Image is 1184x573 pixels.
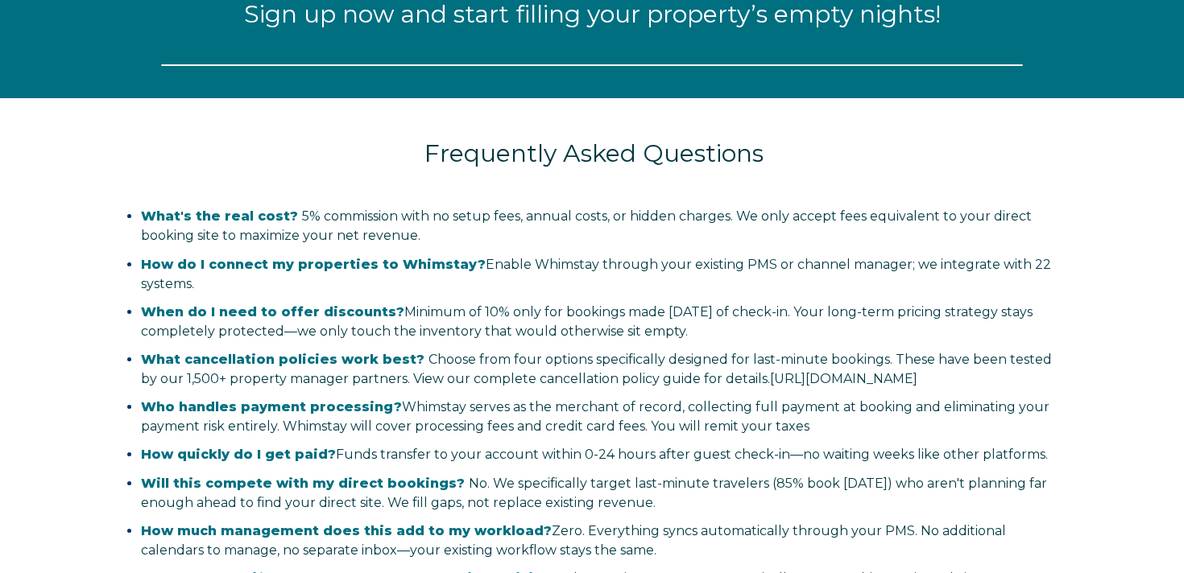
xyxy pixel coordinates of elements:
[141,399,402,414] strong: Who handles payment processing?
[141,352,1052,386] span: Choose from four options specifically designed for last-minute bookings. These have been tested b...
[141,257,486,272] strong: How do I connect my properties to Whimstay?
[141,304,404,319] strong: When do I need to offer discounts?
[141,352,424,367] span: What cancellation policies work best?
[770,371,917,386] a: Vínculo https://salespage.whimstay.com/cancellation-policy-options
[141,476,1047,510] span: No. We specifically target last-minute travelers (85% book [DATE]) who aren't planning far enough...
[141,447,336,462] strong: How quickly do I get paid?
[141,304,1033,339] span: only for bookings made [DATE] of check-in. Your long-term pricing strategy stays completely prote...
[141,208,1032,243] span: 5% commission with no setup fees, annual costs, or hidden charges. We only accept fees equivalent...
[141,523,552,538] strong: How much management does this add to my workload?
[404,304,510,319] span: Minimum of 10%
[141,523,1006,558] span: Zero. Everything syncs automatically through your PMS. No additional calendars to manage, no sepa...
[141,399,1049,434] span: Whimstay serves as the merchant of record, collecting full payment at booking and eliminating you...
[141,447,1048,462] span: Funds transfer to your account within 0-24 hours after guest check-in—no waiting weeks like other...
[424,138,764,168] span: Frequently Asked Questions
[141,476,465,491] span: Will this compete with my direct bookings?
[141,257,1051,291] span: Enable Whimstay through your existing PMS or channel manager; we integrate with 22 systems.
[141,208,298,224] span: What's the real cost?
